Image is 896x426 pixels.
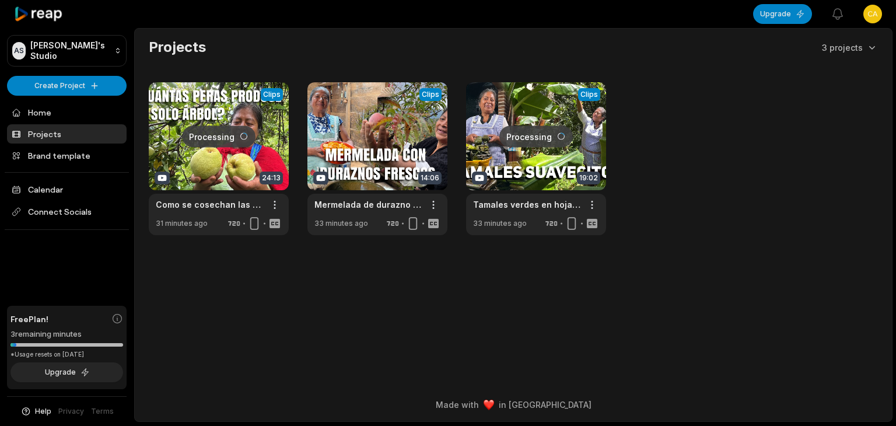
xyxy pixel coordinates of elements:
[145,399,881,411] div: Made with in [GEOGRAPHIC_DATA]
[7,146,127,165] a: Brand template
[753,4,812,24] button: Upgrade
[473,198,580,211] a: Tamales verdes en hoja de plátano: suavecitos y esponjosos
[10,350,123,359] div: *Usage resets on [DATE]
[10,313,48,325] span: Free Plan!
[7,201,127,222] span: Connect Socials
[484,400,494,410] img: heart emoji
[149,38,206,57] h2: Projects
[7,103,127,122] a: Home
[7,76,127,96] button: Create Project
[314,198,422,211] a: Mermelada de durazno con ingredientes frescos del campo
[7,124,127,144] a: Projects
[58,406,84,417] a: Privacy
[156,198,263,211] a: Como se cosechan las peras: los cuidados más importantes
[7,180,127,199] a: Calendar
[10,362,123,382] button: Upgrade
[91,406,114,417] a: Terms
[10,329,123,340] div: 3 remaining minutes
[12,42,26,60] div: AS
[30,40,110,61] p: [PERSON_NAME]'s Studio
[20,406,51,417] button: Help
[822,41,878,54] button: 3 projects
[35,406,51,417] span: Help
